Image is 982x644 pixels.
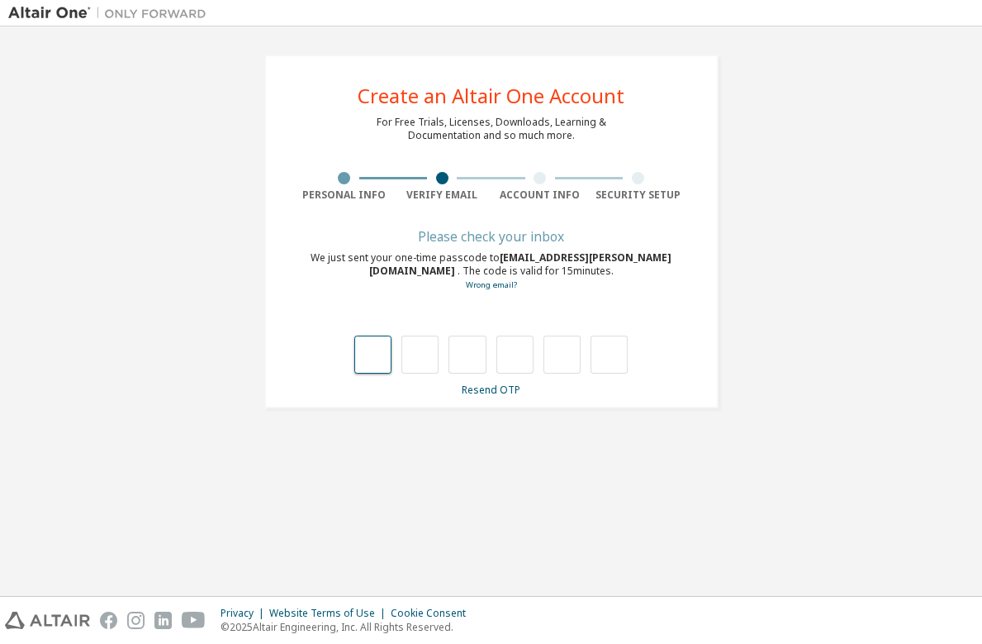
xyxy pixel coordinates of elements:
[296,251,687,292] div: We just sent your one-time passcode to . The code is valid for 15 minutes.
[491,188,590,202] div: Account Info
[462,383,520,397] a: Resend OTP
[154,612,172,629] img: linkedin.svg
[8,5,215,21] img: Altair One
[358,86,624,106] div: Create an Altair One Account
[221,607,269,620] div: Privacy
[589,188,687,202] div: Security Setup
[5,612,90,629] img: altair_logo.svg
[182,612,206,629] img: youtube.svg
[393,188,491,202] div: Verify Email
[377,116,606,142] div: For Free Trials, Licenses, Downloads, Learning & Documentation and so much more.
[100,612,117,629] img: facebook.svg
[466,279,517,290] a: Go back to the registration form
[296,231,687,241] div: Please check your inbox
[127,612,145,629] img: instagram.svg
[296,188,394,202] div: Personal Info
[221,620,476,634] p: © 2025 Altair Engineering, Inc. All Rights Reserved.
[391,607,476,620] div: Cookie Consent
[369,250,672,278] span: [EMAIL_ADDRESS][PERSON_NAME][DOMAIN_NAME]
[269,607,391,620] div: Website Terms of Use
